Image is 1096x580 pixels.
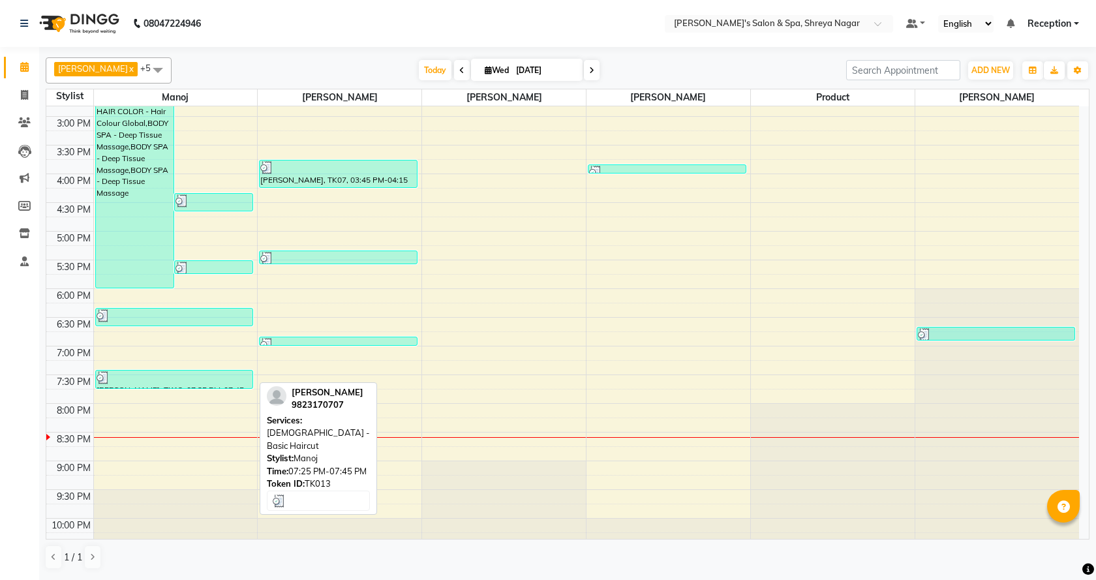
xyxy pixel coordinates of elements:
span: Manoj [94,89,258,106]
div: [PERSON_NAME], TK12, 06:50 PM-07:00 PM, [PERSON_NAME] Trimming [260,337,417,345]
div: 4:30 PM [54,203,93,217]
div: 7:00 PM [54,346,93,360]
div: 3:00 PM [54,117,93,130]
div: 8:30 PM [54,433,93,446]
img: logo [33,5,123,42]
span: Token ID: [267,478,305,489]
a: x [128,63,134,74]
div: 5:00 PM [54,232,93,245]
span: [PERSON_NAME] [422,89,586,106]
div: [PERSON_NAME], TK08, 04:20 PM-04:40 PM, [DEMOGRAPHIC_DATA] - Regular Wash,[PERSON_NAME] - Clean S... [175,194,252,211]
span: [PERSON_NAME] [915,89,1079,106]
div: 07:25 PM-07:45 PM [267,465,370,478]
input: Search Appointment [846,60,960,80]
span: [PERSON_NAME] [292,387,363,397]
div: TK013 [267,478,370,491]
div: [PERSON_NAME], TK11, 06:20 PM-06:40 PM, HAIR STYLING - Blow Dry Straight Medium [96,309,253,326]
div: 9823170707 [292,399,363,412]
div: [PERSON_NAME], TK07, 03:45 PM-04:15 PM, [DEMOGRAPHIC_DATA] - Basic Haircut,[PERSON_NAME] - Clean ... [260,160,417,187]
div: 6:30 PM [54,318,93,331]
b: 08047224946 [144,5,201,42]
span: Stylist: [267,453,294,463]
div: 10:00 PM [49,519,93,532]
span: ADD NEW [971,65,1010,75]
span: [PERSON_NAME] [586,89,750,106]
div: [PERSON_NAME], TK10, 05:30 PM-05:45 PM, [PERSON_NAME] Cut Styling [175,261,252,273]
div: [PERSON_NAME], TK13, 07:25 PM-07:45 PM, [DEMOGRAPHIC_DATA] - Basic Haircut [96,371,253,388]
span: [PERSON_NAME] [58,63,128,74]
span: Today [419,60,451,80]
button: ADD NEW [968,61,1013,80]
img: profile [267,386,286,406]
div: 7:30 PM [54,375,93,389]
div: 9:00 PM [54,461,93,475]
div: [PERSON_NAME], TK04, 01:45 PM-06:00 PM, [DEMOGRAPHIC_DATA] HAIR COLOR - Hair Colour Global,BODY S... [96,46,174,288]
span: 1 / 1 [64,551,82,564]
span: Services: [267,415,302,425]
div: 3:30 PM [54,145,93,159]
div: [PERSON_NAME], TK06, 03:50 PM-04:00 PM, [PERSON_NAME] - Clean Shave [588,165,746,173]
div: Stylist [46,89,93,103]
div: 4:00 PM [54,174,93,188]
span: Wed [481,65,512,75]
div: Manoj [267,452,370,465]
div: [PERSON_NAME], TK11, 06:40 PM-06:55 PM, THREADING - Eyebrows,THREADING - Upperlips/Lowerlips [917,328,1074,340]
span: Time: [267,466,288,476]
div: 8:00 PM [54,404,93,418]
div: 9:30 PM [54,490,93,504]
div: 6:00 PM [54,289,93,303]
span: Reception [1027,17,1071,31]
div: 5:30 PM [54,260,93,274]
div: [PERSON_NAME], TK09, 05:20 PM-05:35 PM, [PERSON_NAME] Cut Styling [260,251,417,264]
span: [PERSON_NAME] [258,89,421,106]
span: [DEMOGRAPHIC_DATA] - Basic Haircut [267,427,370,451]
span: Product [751,89,915,106]
span: +5 [140,63,160,73]
input: 2025-09-03 [512,61,577,80]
